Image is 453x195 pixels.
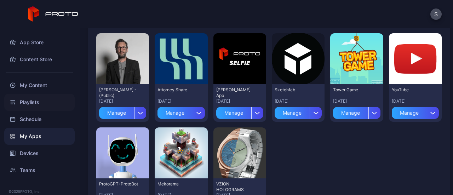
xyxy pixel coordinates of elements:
[333,104,380,119] button: Manage
[99,87,138,98] div: David N Persona - (Public)
[333,107,368,119] div: Manage
[4,34,75,51] a: App Store
[216,104,263,119] button: Manage
[392,104,439,119] button: Manage
[157,107,193,119] div: Manage
[99,107,134,119] div: Manage
[216,181,255,193] div: VZION HOLOGRAMS
[4,162,75,179] a: Teams
[157,181,196,187] div: Mekorama
[392,87,431,93] div: YouTube
[430,8,442,20] button: S
[392,98,439,104] div: [DATE]
[216,87,255,98] div: David Selfie App
[216,107,251,119] div: Manage
[157,104,205,119] button: Manage
[99,181,138,187] div: ProtoGPT: ProtoBot
[333,98,380,104] div: [DATE]
[275,107,310,119] div: Manage
[333,87,372,93] div: Tower Game
[4,111,75,128] a: Schedule
[275,104,322,119] button: Manage
[4,77,75,94] a: My Content
[99,104,146,119] button: Manage
[4,145,75,162] a: Devices
[157,98,205,104] div: [DATE]
[275,87,314,93] div: Sketchfab
[157,87,196,93] div: Attorney Share
[4,128,75,145] a: My Apps
[216,98,263,104] div: [DATE]
[275,98,322,104] div: [DATE]
[4,94,75,111] a: Playlists
[8,189,70,194] div: © 2025 PROTO, Inc.
[392,107,427,119] div: Manage
[99,98,146,104] div: [DATE]
[4,51,75,68] a: Content Store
